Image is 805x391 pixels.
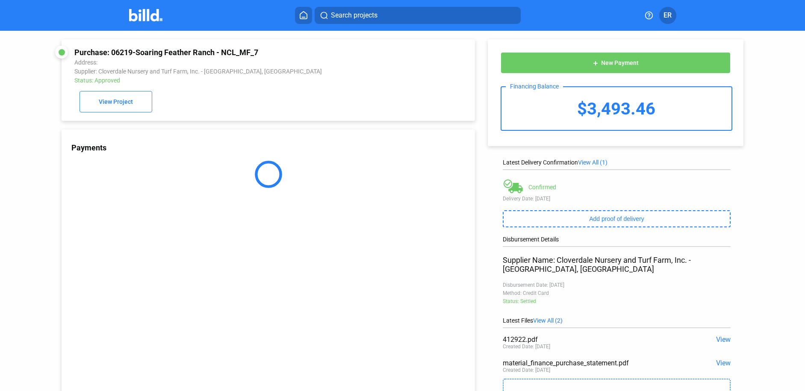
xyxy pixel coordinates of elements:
[503,317,731,324] div: Latest Files
[80,91,152,112] button: View Project
[716,359,731,367] span: View
[501,87,731,130] div: $3,493.46
[659,7,676,24] button: ER
[331,10,377,21] span: Search projects
[315,7,521,24] button: Search projects
[528,184,556,191] div: Confirmed
[592,60,599,67] mat-icon: add
[503,236,731,243] div: Disbursement Details
[503,290,731,296] div: Method: Credit Card
[716,335,731,344] span: View
[501,52,731,73] button: New Payment
[129,9,163,21] img: Billd Company Logo
[503,210,731,227] button: Add proof of delivery
[503,359,685,367] div: material_finance_purchase_statement.pdf
[74,48,384,57] div: Purchase: 06219-Soaring Feather Ranch - NCL_MF_7
[74,59,384,66] div: Address:
[503,196,731,202] div: Delivery Date: [DATE]
[578,159,607,166] span: View All (1)
[503,256,731,273] div: Supplier Name: Cloverdale Nursery and Turf Farm, Inc. - [GEOGRAPHIC_DATA], [GEOGRAPHIC_DATA]
[71,143,475,152] div: Payments
[503,344,550,350] div: Created Date: [DATE]
[503,298,731,304] div: Status: Settled
[503,282,731,288] div: Disbursement Date: [DATE]
[99,99,133,106] span: View Project
[506,83,563,90] div: Financing Balance
[503,367,550,373] div: Created Date: [DATE]
[533,317,563,324] span: View All (2)
[663,10,672,21] span: ER
[74,68,384,75] div: Supplier: Cloverdale Nursery and Turf Farm, Inc. - [GEOGRAPHIC_DATA], [GEOGRAPHIC_DATA]
[601,60,639,67] span: New Payment
[589,215,644,222] span: Add proof of delivery
[74,77,384,84] div: Status: Approved
[503,335,685,344] div: 412922.pdf
[503,159,731,166] div: Latest Delivery Confirmation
